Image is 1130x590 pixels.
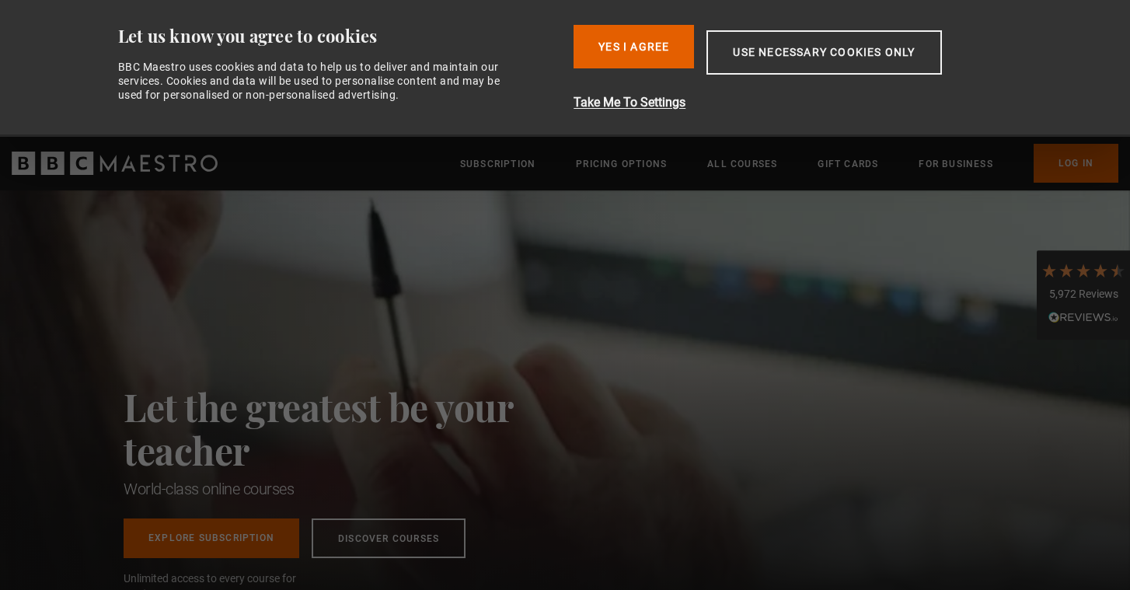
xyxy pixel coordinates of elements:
[706,30,941,75] button: Use necessary cookies only
[574,25,694,68] button: Yes I Agree
[124,385,582,472] h2: Let the greatest be your teacher
[1041,287,1126,302] div: 5,972 Reviews
[576,156,667,172] a: Pricing Options
[460,144,1118,183] nav: Primary
[124,478,582,500] h1: World-class online courses
[1037,250,1130,340] div: 5,972 ReviewsRead All Reviews
[818,156,878,172] a: Gift Cards
[124,518,299,558] a: Explore Subscription
[312,518,466,558] a: Discover Courses
[118,60,518,103] div: BBC Maestro uses cookies and data to help us to deliver and maintain our services. Cookies and da...
[919,156,992,172] a: For business
[1041,309,1126,328] div: Read All Reviews
[574,93,1024,112] button: Take Me To Settings
[12,152,218,175] svg: BBC Maestro
[1048,312,1118,323] img: REVIEWS.io
[1034,144,1118,183] a: Log In
[1041,262,1126,279] div: 4.7 Stars
[118,25,562,47] div: Let us know you agree to cookies
[460,156,535,172] a: Subscription
[707,156,777,172] a: All Courses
